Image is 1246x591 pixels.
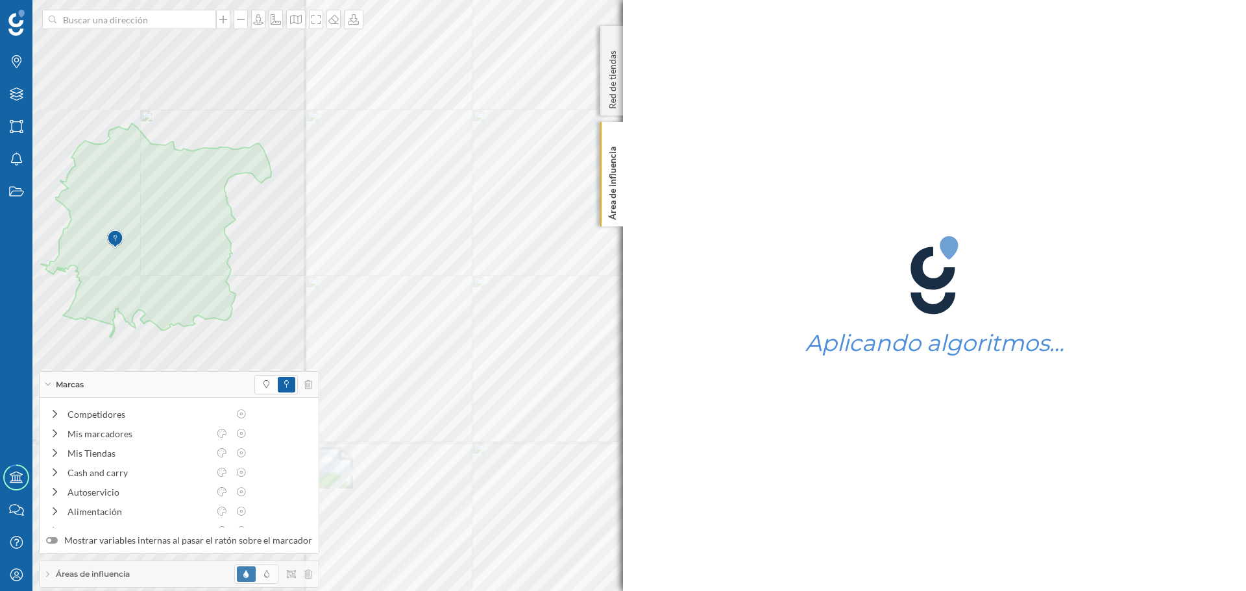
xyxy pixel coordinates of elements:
[606,141,619,220] p: Área de influencia
[67,407,228,421] div: Competidores
[56,568,130,580] span: Áreas de influencia
[8,10,25,36] img: Geoblink Logo
[67,524,209,538] div: Hipermercados
[107,226,123,252] img: Marker
[67,427,209,440] div: Mis marcadores
[67,446,209,460] div: Mis Tiendas
[67,485,209,499] div: Autoservicio
[67,505,209,518] div: Alimentación
[56,379,84,391] span: Marcas
[805,331,1064,356] h1: Aplicando algoritmos…
[67,466,209,479] div: Cash and carry
[46,534,312,547] label: Mostrar variables internas al pasar el ratón sobre el marcador
[606,45,619,109] p: Red de tiendas
[26,9,72,21] span: Soporte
